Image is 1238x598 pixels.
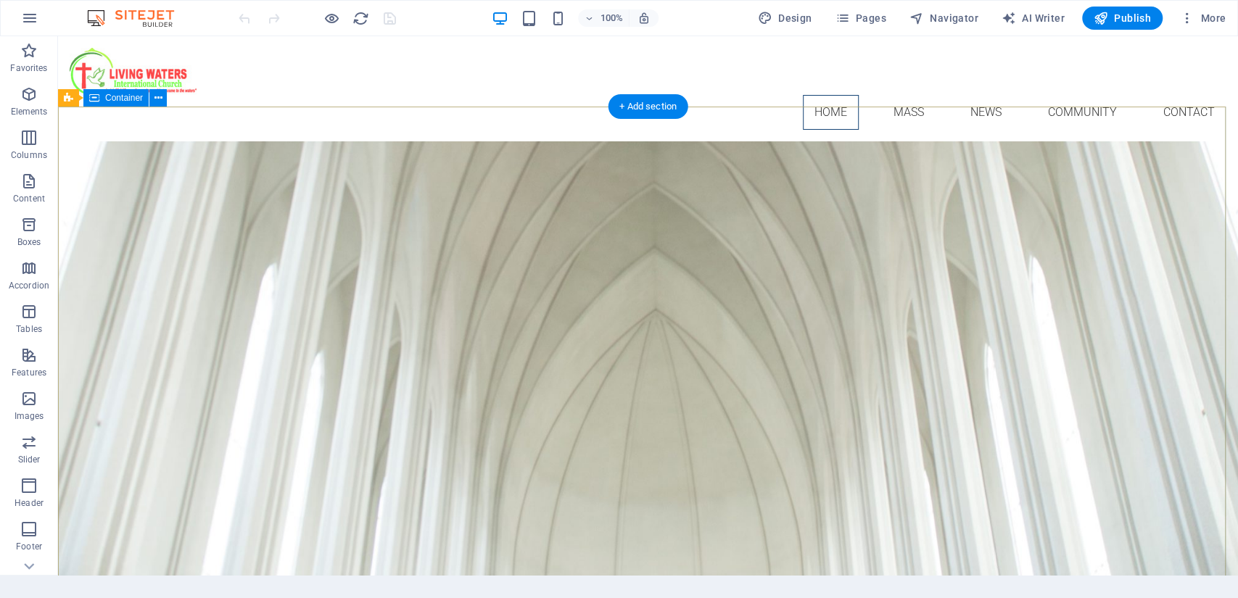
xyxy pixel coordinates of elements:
p: Header [15,497,44,509]
i: On resize automatically adjust zoom level to fit chosen device. [637,12,651,25]
p: Features [12,367,46,378]
button: Publish [1082,7,1163,30]
button: 100% [578,9,630,27]
button: Navigator [904,7,984,30]
button: Click here to leave preview mode and continue editing [323,9,340,27]
button: Design [752,7,818,30]
p: Columns [11,149,47,161]
span: Navigator [909,11,978,25]
button: AI Writer [996,7,1070,30]
p: Accordion [9,280,49,291]
p: Footer [16,541,42,552]
button: reload [352,9,369,27]
p: Boxes [17,236,41,248]
p: Images [15,410,44,422]
div: + Add section [608,94,688,119]
p: Elements [11,106,48,117]
p: Favorites [10,62,47,74]
span: Design [758,11,812,25]
span: Pages [835,11,886,25]
p: Tables [16,323,42,335]
span: Container [105,94,143,102]
span: More [1180,11,1226,25]
div: Design (Ctrl+Alt+Y) [752,7,818,30]
h6: 100% [600,9,623,27]
button: Pages [829,7,891,30]
p: Slider [18,454,41,465]
img: Editor Logo [83,9,192,27]
span: AI Writer [1002,11,1065,25]
i: Reload page [352,10,369,27]
p: Content [13,193,45,204]
button: More [1174,7,1231,30]
span: Publish [1094,11,1151,25]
